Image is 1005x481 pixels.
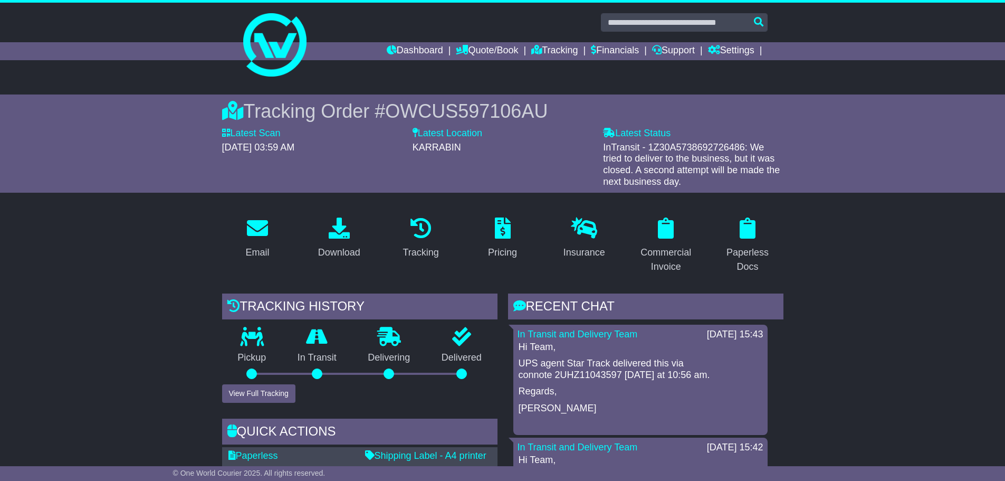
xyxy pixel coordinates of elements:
[708,42,754,60] a: Settings
[426,352,497,364] p: Delivered
[652,42,695,60] a: Support
[403,246,438,260] div: Tracking
[238,214,276,263] a: Email
[518,329,638,339] a: In Transit and Delivery Team
[222,100,783,122] div: Tracking Order #
[707,329,763,341] div: [DATE] 15:43
[519,455,762,466] p: Hi Team,
[456,42,518,60] a: Quote/Book
[481,214,524,263] a: Pricing
[518,442,638,452] a: In Transit and Delivery Team
[413,128,482,139] label: Latest Location
[557,214,612,263] a: Insurance
[712,214,783,278] a: Paperless Docs
[385,100,548,122] span: OWCUS597106AU
[352,352,426,364] p: Delivering
[245,246,269,260] div: Email
[222,128,281,139] label: Latest Scan
[311,214,367,263] a: Download
[603,142,780,187] span: InTransit - 1Z30A5738692726486: We tried to deliver to the business, but it was closed. A second ...
[519,403,762,414] p: [PERSON_NAME]
[591,42,639,60] a: Financials
[365,450,486,461] a: Shipping Label - A4 printer
[222,294,497,322] div: Tracking history
[222,419,497,447] div: Quick Actions
[519,342,762,353] p: Hi Team,
[387,42,443,60] a: Dashboard
[282,352,352,364] p: In Transit
[222,384,295,403] button: View Full Tracking
[719,246,777,274] div: Paperless Docs
[519,386,762,398] p: Regards,
[707,442,763,454] div: [DATE] 15:42
[318,246,360,260] div: Download
[222,142,295,153] span: [DATE] 03:59 AM
[563,246,605,260] div: Insurance
[519,358,762,381] p: UPS agent Star Track delivered this via connote 2UHZ11043597 [DATE] at 10:56 am.
[603,128,671,139] label: Latest Status
[508,294,783,322] div: RECENT CHAT
[531,42,578,60] a: Tracking
[413,142,461,153] span: KARRABIN
[228,450,278,461] a: Paperless
[630,214,702,278] a: Commercial Invoice
[637,246,695,274] div: Commercial Invoice
[488,246,517,260] div: Pricing
[396,214,445,263] a: Tracking
[173,469,326,477] span: © One World Courier 2025. All rights reserved.
[222,352,282,364] p: Pickup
